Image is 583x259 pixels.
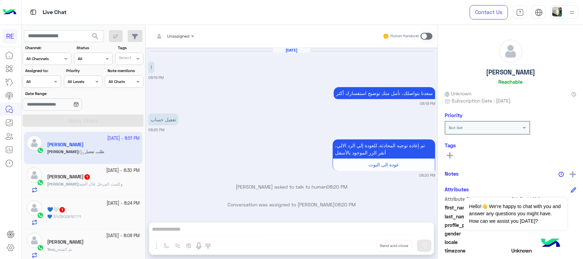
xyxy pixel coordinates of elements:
[118,45,143,51] label: Tags
[445,230,510,237] span: gender
[47,181,79,187] span: [PERSON_NAME]
[445,90,471,97] span: Unknown
[66,68,101,74] label: Priority
[420,101,435,106] small: 08:19 PM
[27,200,42,216] img: defaultAdmin.png
[25,45,71,51] label: Channel:
[59,207,65,213] span: 1
[535,9,543,16] img: tab
[148,113,179,125] p: 12/10/2025, 8:20 PM
[167,33,189,39] span: Unassigned
[390,33,419,39] small: Human Handover
[106,233,140,239] small: [DATE] - 8:08 PM
[148,61,154,73] p: 12/10/2025, 8:19 PM
[80,181,123,187] span: وكلمت المرحل قال ألغيه
[445,112,462,118] h6: Priority
[570,171,576,177] img: add
[29,8,38,16] img: tab
[58,214,81,219] span: 0500616771
[148,127,164,133] small: 08:20 PM
[464,198,567,230] span: Hello!👋 We're happy to chat with you and answer any questions you might have. How can we assist y...
[87,30,104,45] button: search
[108,68,143,74] label: Note mentions
[419,173,435,178] small: 08:20 PM
[568,8,576,17] img: profile
[47,214,58,219] b: :
[27,233,42,248] img: defaultAdmin.png
[37,244,44,251] img: WhatsApp
[47,247,55,252] b: :
[445,204,510,211] span: first_name
[445,195,510,203] span: Attribute Name
[552,7,562,16] img: userImage
[47,239,84,245] h5: أبو عزام
[499,40,522,63] img: defaultAdmin.png
[445,213,510,220] span: last_name
[25,91,102,97] label: Date Range
[445,186,469,192] h6: Attributes
[25,68,60,74] label: Assigned to:
[37,179,44,186] img: WhatsApp
[148,75,164,80] small: 08:19 PM
[47,181,80,187] b: :
[335,202,356,207] span: 08:20 PM
[513,5,527,19] a: tab
[498,79,523,85] h6: Reachable
[452,97,511,104] span: Subscription Date : [DATE]
[445,238,510,246] span: locale
[47,174,91,180] h5: خالد تراحيب
[47,247,54,252] span: You
[369,162,399,167] span: عودة الى البوت
[27,167,42,183] img: defaultAdmin.png
[558,172,564,177] img: notes
[511,230,577,237] span: null
[43,8,67,17] p: Live Chat
[334,87,435,99] p: 12/10/2025, 8:19 PM
[118,55,131,63] div: Select
[84,174,90,180] span: 1
[445,142,576,148] h6: Tags
[37,212,44,219] img: WhatsApp
[539,232,563,256] img: hulul-logo.png
[47,207,66,213] h5: 💙🤍
[91,32,99,40] span: search
[327,184,347,190] span: 08:20 PM
[445,221,510,229] span: profile_pic
[511,238,577,246] span: null
[333,139,435,159] p: 12/10/2025, 8:20 PM
[148,201,435,208] p: Conversation was assigned to [PERSON_NAME]
[445,247,510,254] span: timezone
[376,240,412,251] button: Send and close
[516,9,524,16] img: tab
[148,183,435,190] p: [PERSON_NAME] asked to talk to human
[3,29,17,43] div: RE
[47,214,57,219] span: 💙🤍
[106,167,140,174] small: [DATE] - 8:30 PM
[486,68,535,76] h5: [PERSON_NAME]
[445,171,459,177] h6: Notes
[107,200,140,207] small: [DATE] - 8:24 PM
[273,48,310,53] h6: [DATE]
[55,247,72,252] span: تم الشحن
[511,247,577,254] span: Unknown
[470,5,508,19] a: Contact Us
[449,125,463,130] b: Not Set
[77,45,112,51] label: Status
[23,114,143,127] button: Apply Filters
[3,5,16,19] img: Logo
